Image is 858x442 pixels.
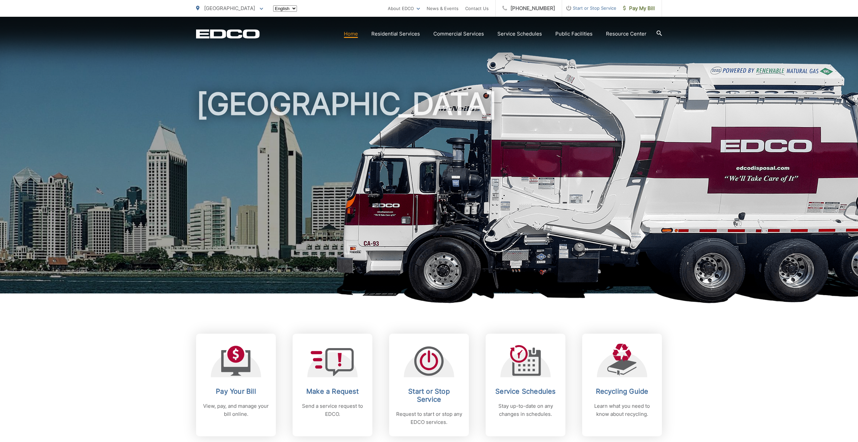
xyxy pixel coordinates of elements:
[623,4,655,12] span: Pay My Bill
[396,387,462,403] h2: Start or Stop Service
[203,402,269,418] p: View, pay, and manage your bill online.
[293,334,372,436] a: Make a Request Send a service request to EDCO.
[388,4,420,12] a: About EDCO
[465,4,489,12] a: Contact Us
[433,30,484,38] a: Commercial Services
[396,410,462,426] p: Request to start or stop any EDCO services.
[371,30,420,38] a: Residential Services
[196,29,260,39] a: EDCD logo. Return to the homepage.
[497,30,542,38] a: Service Schedules
[273,5,297,12] select: Select a language
[344,30,358,38] a: Home
[204,5,255,11] span: [GEOGRAPHIC_DATA]
[427,4,458,12] a: News & Events
[492,387,559,395] h2: Service Schedules
[582,334,662,436] a: Recycling Guide Learn what you need to know about recycling.
[203,387,269,395] h2: Pay Your Bill
[486,334,565,436] a: Service Schedules Stay up-to-date on any changes in schedules.
[555,30,593,38] a: Public Facilities
[492,402,559,418] p: Stay up-to-date on any changes in schedules.
[606,30,647,38] a: Resource Center
[196,87,662,299] h1: [GEOGRAPHIC_DATA]
[299,402,366,418] p: Send a service request to EDCO.
[299,387,366,395] h2: Make a Request
[589,402,655,418] p: Learn what you need to know about recycling.
[589,387,655,395] h2: Recycling Guide
[196,334,276,436] a: Pay Your Bill View, pay, and manage your bill online.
